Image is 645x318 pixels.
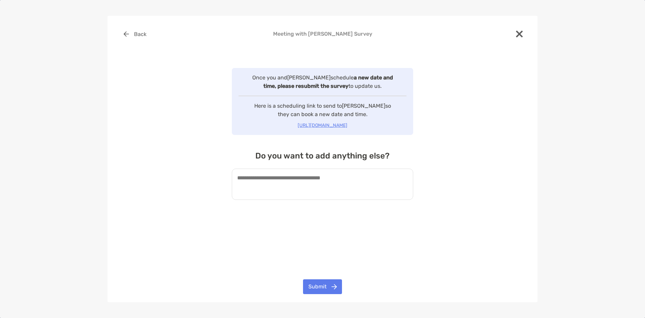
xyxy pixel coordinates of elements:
img: close modal [516,31,523,37]
h4: Meeting with [PERSON_NAME] Survey [118,31,527,37]
p: Here is a scheduling link to send to [PERSON_NAME] so they can book a new date and time. [249,102,396,118]
img: button icon [124,31,129,37]
img: button icon [332,284,337,289]
h4: Do you want to add anything else? [232,151,413,161]
button: Submit [303,279,342,294]
button: Back [118,27,152,41]
p: Once you and [PERSON_NAME] schedule to update us. [249,73,396,90]
p: [URL][DOMAIN_NAME] [236,121,409,130]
